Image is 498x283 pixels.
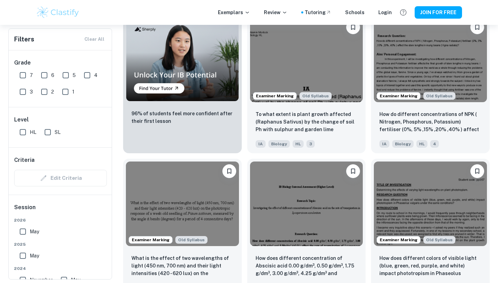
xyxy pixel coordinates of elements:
button: Please log in to bookmark exemplars [470,164,484,178]
p: 96% of students feel more confident after their first lesson [131,110,233,125]
span: 1 [72,88,74,96]
span: Examiner Marking [129,237,172,243]
span: Examiner Marking [377,237,420,243]
span: Old Syllabus [175,236,207,244]
span: Biology [392,140,414,148]
span: Old Syllabus [299,92,332,100]
img: Biology IA example thumbnail: How does different concentration of Absc [250,162,363,246]
button: Help and Feedback [397,7,409,18]
p: What is the effect of two wavelengths of light (450 nm, 700 nm) and their light intensities (420 ... [131,254,233,278]
img: Thumbnail [126,18,239,101]
span: Examiner Marking [253,93,296,99]
span: HL [293,140,304,148]
a: Examiner MarkingStarting from the May 2025 session, the Biology IA requirements have changed. It'... [247,15,366,153]
p: Exemplars [218,9,250,16]
p: How does different colors of visible light (blue, green, red, purple, and white) impact phototrop... [379,254,481,278]
span: IA [379,140,389,148]
span: HL [30,128,36,136]
a: Tutoring [305,9,331,16]
span: IA [256,140,266,148]
div: Starting from the May 2025 session, the Biology IA requirements have changed. It's OK to refer to... [175,236,207,244]
span: May [30,252,39,260]
h6: Filters [14,35,34,44]
span: 4 [430,140,439,148]
img: Biology IA example thumbnail: To what extent is plant growth affected [250,18,363,102]
span: 3 [306,140,315,148]
button: JOIN FOR FREE [415,6,462,19]
span: May [30,228,39,235]
span: Old Syllabus [423,236,455,244]
h6: Criteria [14,156,35,164]
img: Biology IA example thumbnail: What is the effect of two wavelengths of [126,162,239,246]
span: HL [416,140,427,148]
span: 2 [51,88,54,96]
div: Starting from the May 2025 session, the Biology IA requirements have changed. It's OK to refer to... [299,92,332,100]
span: 3 [30,88,33,96]
div: Starting from the May 2025 session, the Biology IA requirements have changed. It's OK to refer to... [423,92,455,100]
span: 2025 [14,241,107,247]
span: 4 [94,71,98,79]
h6: Grade [14,59,107,67]
h6: Level [14,116,107,124]
a: Schools [345,9,365,16]
img: Clastify logo [36,6,80,19]
img: Biology IA example thumbnail: How does different colors of visible lig [374,162,487,246]
p: How does different concentration of Abscisic acid 0.00 g/dm³, 0.50 g/dm³, 1.75 g/dm³, 3.00 g/dm³,... [256,254,358,278]
button: Please log in to bookmark exemplars [346,164,360,178]
img: Biology IA example thumbnail: How do different concentrations of NPK ( [374,18,487,102]
button: Please log in to bookmark exemplars [222,164,236,178]
span: 2024 [14,265,107,272]
span: SL [55,128,61,136]
div: Criteria filters are unavailable when searching by topic [14,170,107,186]
button: Please log in to bookmark exemplars [470,20,484,34]
a: Examiner MarkingStarting from the May 2025 session, the Biology IA requirements have changed. It'... [371,15,490,153]
h6: Session [14,203,107,217]
span: 2026 [14,217,107,223]
button: Please log in to bookmark exemplars [346,20,360,34]
span: Examiner Marking [377,93,420,99]
span: 6 [51,71,54,79]
p: To what extent is plant growth affected (Raphanus Sativus) by the change of soil Ph with sulphur ... [256,110,358,133]
p: How do different concentrations of NPK ( Nitrogen, Phosphorus, Potassium) fertiliser (0%, 5% ,15%... [379,110,481,134]
span: Old Syllabus [423,92,455,100]
span: Biology [268,140,290,148]
span: 7 [30,71,33,79]
p: Review [264,9,287,16]
div: Starting from the May 2025 session, the Biology IA requirements have changed. It's OK to refer to... [423,236,455,244]
a: Thumbnail96% of students feel more confident after their first lesson [123,15,242,153]
span: 5 [73,71,76,79]
a: Login [378,9,392,16]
